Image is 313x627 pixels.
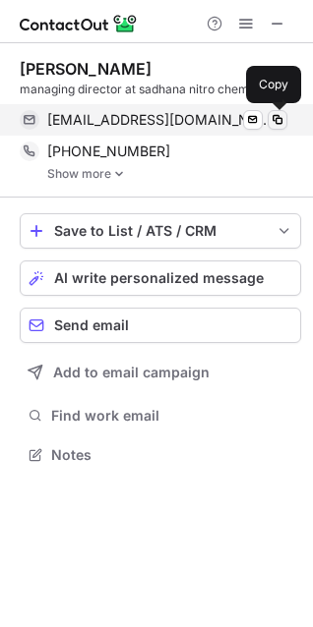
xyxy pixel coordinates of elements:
[51,446,293,464] span: Notes
[20,441,301,469] button: Notes
[51,407,293,425] span: Find work email
[113,167,125,181] img: -
[53,365,210,380] span: Add to email campaign
[54,270,264,286] span: AI write personalized message
[47,167,301,181] a: Show more
[20,355,301,390] button: Add to email campaign
[20,260,301,296] button: AI write personalized message
[20,81,301,98] div: managing director at sadhana nitro chem ltd
[54,317,129,333] span: Send email
[20,213,301,249] button: save-profile-one-click
[20,402,301,429] button: Find work email
[54,223,267,239] div: Save to List / ATS / CRM
[20,59,152,79] div: [PERSON_NAME]
[47,142,170,160] span: [PHONE_NUMBER]
[47,111,273,129] span: [EMAIL_ADDRESS][DOMAIN_NAME]
[20,12,138,35] img: ContactOut v5.3.10
[20,308,301,343] button: Send email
